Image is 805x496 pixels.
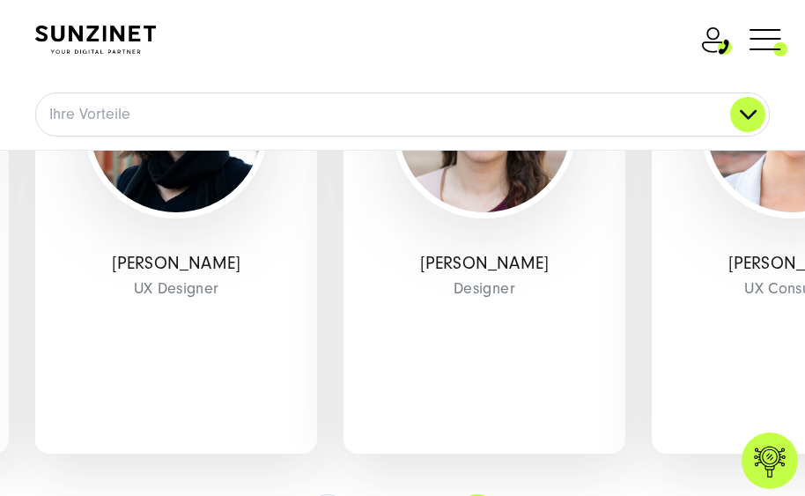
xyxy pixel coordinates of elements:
[357,275,612,302] span: Designer
[357,255,612,273] p: [PERSON_NAME]
[36,93,769,136] a: Ihre Vorteile
[48,255,304,273] p: [PERSON_NAME]
[48,275,304,302] span: UX Designer
[35,26,156,54] img: SUNZINET Full Service Digital Agentur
